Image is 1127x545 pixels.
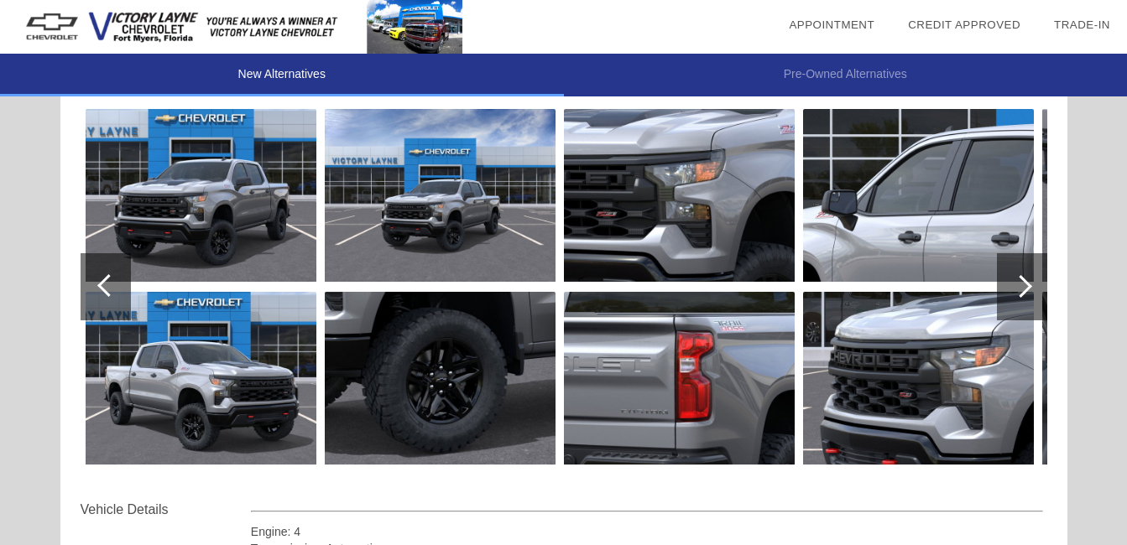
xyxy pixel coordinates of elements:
a: Appointment [789,18,874,31]
img: 2026-chevrolet-silverado-1500-crew-pickup-12.jpg [803,109,1034,282]
img: 2026-chevrolet-silverado-1500-crew-pickup-13.jpg [803,292,1034,465]
img: 2026-chevrolet-silverado-1500-crew-pickup-9.jpg [325,292,556,465]
img: 2026-chevrolet-silverado-1500-crew-pickup-11.jpg [564,292,795,465]
div: Vehicle Details [81,500,251,520]
a: Credit Approved [908,18,1020,31]
img: 2026-chevrolet-silverado-1500-crew-pickup-6.jpg [86,109,316,282]
img: 2026-chevrolet-silverado-1500-crew-pickup-7.jpg [86,292,316,465]
img: 2026-chevrolet-silverado-1500-crew-pickup-10.jpg [564,109,795,282]
a: Trade-In [1054,18,1110,31]
img: 2026-chevrolet-silverado-1500-crew-pickup-8.jpg [325,109,556,282]
div: Engine: 4 [251,523,1044,540]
